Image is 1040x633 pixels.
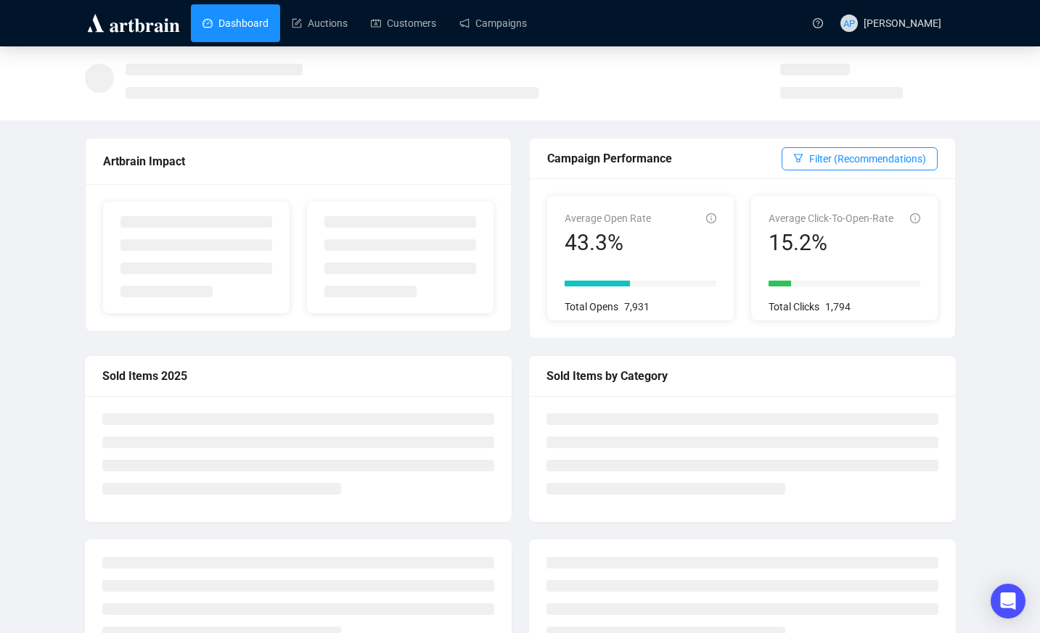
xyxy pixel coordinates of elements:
[565,229,651,257] div: 43.3%
[371,4,436,42] a: Customers
[825,301,851,313] span: 1,794
[103,152,494,170] div: Artbrain Impact
[565,212,651,224] span: Average Open Rate
[769,212,893,224] span: Average Click-To-Open-Rate
[782,147,938,170] button: Filter (Recommendations)
[565,301,618,313] span: Total Opens
[843,15,855,30] span: AP
[813,18,823,28] span: question-circle
[706,213,716,223] span: info-circle
[793,153,803,163] span: filter
[547,149,782,167] div: Campaign Performance
[809,151,926,167] span: Filter (Recommendations)
[624,301,650,313] span: 7,931
[991,584,1025,618] div: Open Intercom Messenger
[202,4,269,42] a: Dashboard
[546,367,938,385] div: Sold Items by Category
[459,4,527,42] a: Campaigns
[864,17,941,29] span: [PERSON_NAME]
[85,12,182,35] img: logo
[769,301,819,313] span: Total Clicks
[292,4,348,42] a: Auctions
[910,213,920,223] span: info-circle
[102,367,494,385] div: Sold Items 2025
[769,229,893,257] div: 15.2%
